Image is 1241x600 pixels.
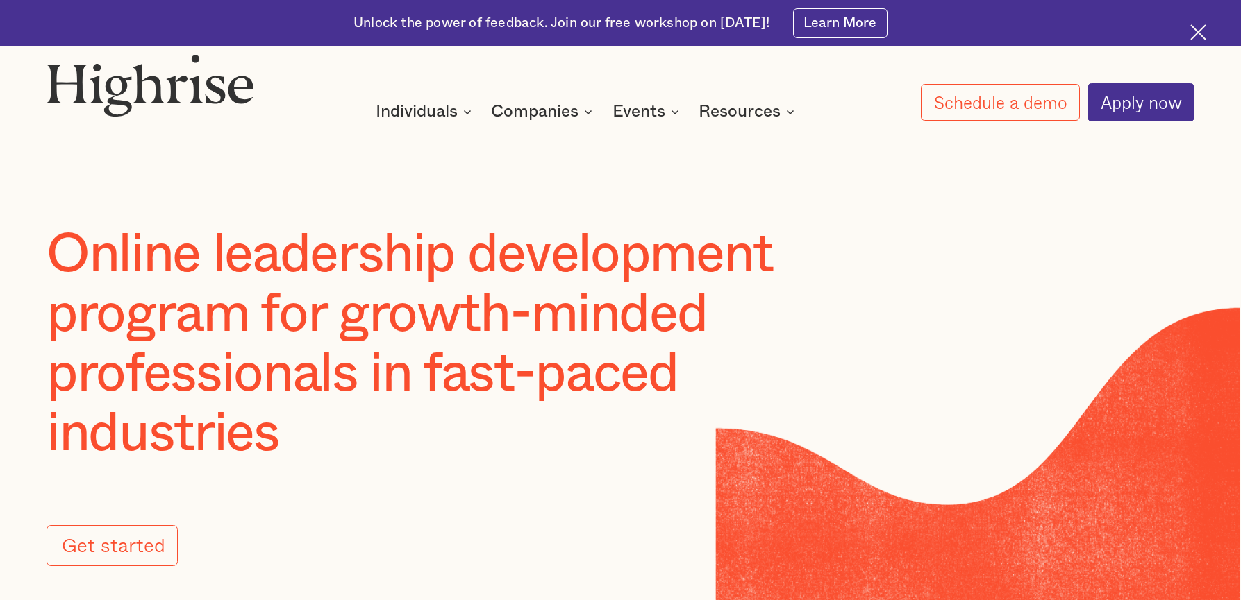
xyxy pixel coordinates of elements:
[376,103,476,120] div: Individuals
[699,103,799,120] div: Resources
[1190,24,1206,40] img: Cross icon
[699,103,781,120] div: Resources
[47,54,254,117] img: Highrise logo
[47,525,178,565] a: Get started
[613,103,683,120] div: Events
[491,103,578,120] div: Companies
[921,84,1080,121] a: Schedule a demo
[1088,83,1194,121] a: Apply now
[47,225,884,463] h1: Online leadership development program for growth-minded professionals in fast-paced industries
[613,103,665,120] div: Events
[491,103,597,120] div: Companies
[376,103,458,120] div: Individuals
[353,14,769,33] div: Unlock the power of feedback. Join our free workshop on [DATE]!
[793,8,888,37] a: Learn More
